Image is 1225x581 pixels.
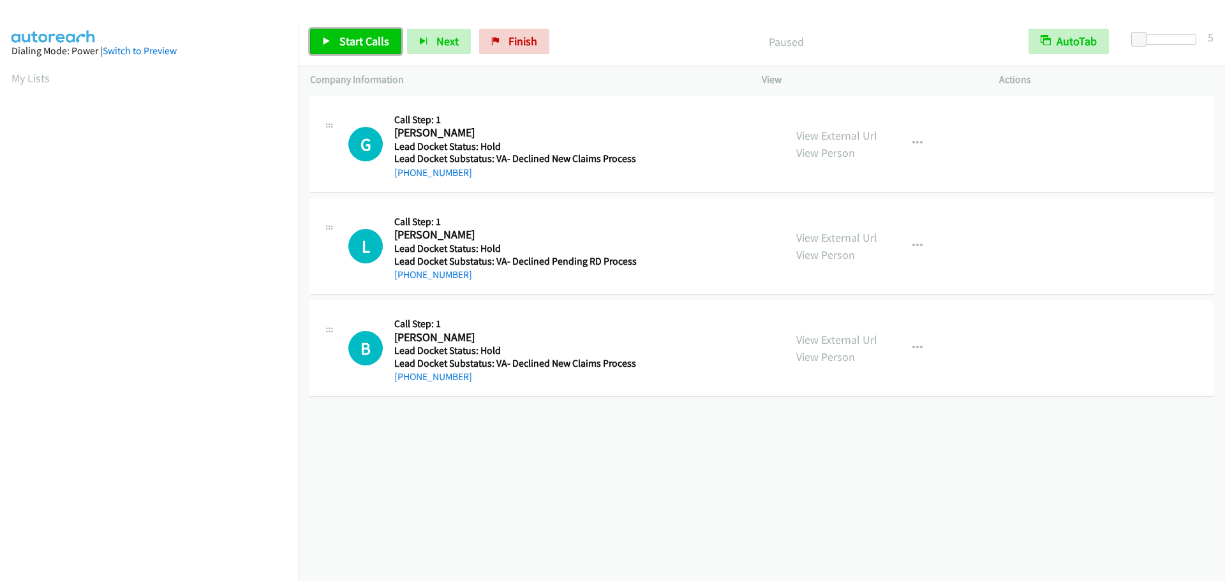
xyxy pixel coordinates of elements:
h5: Lead Docket Status: Hold [394,344,636,357]
a: View External Url [796,332,877,347]
div: Delay between calls (in seconds) [1138,34,1196,45]
p: Paused [567,33,1006,50]
h5: Lead Docket Status: Hold [394,242,637,255]
h5: Lead Docket Substatus: VA- Declined New Claims Process [394,152,636,165]
h2: [PERSON_NAME] [394,330,632,345]
h5: Lead Docket Substatus: VA- Declined New Claims Process [394,357,636,370]
div: 5 [1208,29,1214,46]
div: The call is yet to be attempted [348,127,383,161]
div: The call is yet to be attempted [348,331,383,365]
a: View Person [796,349,855,364]
h1: B [348,331,383,365]
button: Next [407,29,471,54]
h5: Lead Docket Status: Hold [394,140,636,153]
div: The call is yet to be attempted [348,229,383,263]
h5: Call Step: 1 [394,216,637,228]
span: Next [436,34,459,48]
a: [PHONE_NUMBER] [394,268,472,281]
p: View [762,72,976,87]
a: My Lists [11,71,50,85]
h2: [PERSON_NAME] [394,126,632,140]
a: View External Url [796,230,877,245]
a: Finish [479,29,549,54]
p: Company Information [310,72,739,87]
a: View External Url [796,128,877,143]
a: View Person [796,247,855,262]
a: Start Calls [310,29,401,54]
h5: Call Step: 1 [394,114,636,126]
a: Switch to Preview [103,45,177,57]
div: Dialing Mode: Power | [11,43,287,59]
p: Actions [999,72,1214,87]
h5: Lead Docket Substatus: VA- Declined Pending RD Process [394,255,637,268]
span: Finish [509,34,537,48]
h2: [PERSON_NAME] [394,228,632,242]
h1: L [348,229,383,263]
span: Start Calls [339,34,389,48]
a: [PHONE_NUMBER] [394,371,472,383]
h5: Call Step: 1 [394,318,636,330]
a: View Person [796,145,855,160]
a: [PHONE_NUMBER] [394,166,472,179]
button: AutoTab [1028,29,1109,54]
h1: G [348,127,383,161]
